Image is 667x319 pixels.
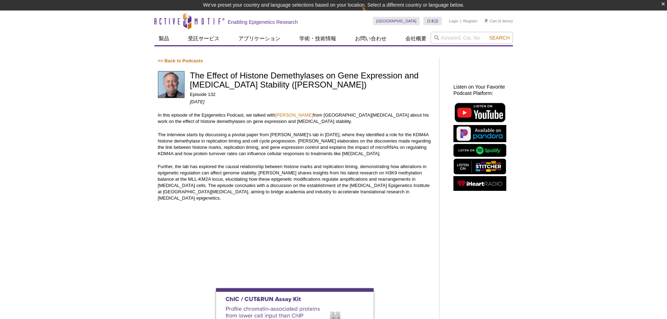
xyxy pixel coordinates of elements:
[154,32,173,45] a: 製品
[401,32,431,45] a: 会社概要
[485,17,513,25] li: (0 items)
[295,32,340,45] a: 学術・技術情報
[487,35,512,41] button: Search
[228,19,298,25] h2: Enabling Epigenetics Research
[158,71,185,98] img: Johnathan Whetstine
[234,32,285,45] a: アプリケーション
[190,99,204,104] em: [DATE]
[453,84,509,96] h2: Listen on Your Favorite Podcast Platform:
[184,32,224,45] a: 受託サービス
[453,176,506,191] img: Listen on iHeartRadio
[158,208,432,261] iframe: The Effect of Histone Demethylases on Gene Expression and Cancer Cell Stability (Johnathan Whetst...
[453,159,506,174] img: Listen on Stitcher
[463,19,478,23] a: Register
[158,132,432,157] p: The interview starts by discussing a pivotal paper from [PERSON_NAME]'s lab in [DATE], where they...
[485,19,488,22] img: Your Cart
[351,32,391,45] a: お問い合わせ
[423,17,442,25] a: 日本語
[431,32,513,44] input: Keyword, Cat. No.
[485,19,497,23] a: Cart
[158,164,432,201] p: Further, the lab has explored the causal relationship between histone marks and replication timin...
[373,17,420,25] a: [GEOGRAPHIC_DATA]
[362,5,380,22] img: Change Here
[453,102,506,123] img: Listen on YouTube
[453,125,506,142] img: Listen on Pandora
[460,17,461,25] li: |
[449,19,458,23] a: Login
[158,58,203,63] a: << Back to Podcasts
[489,35,509,41] span: Search
[190,91,432,98] p: Episode 132
[158,112,432,125] p: In this episode of the Epigenetics Podcast, we talked with from [GEOGRAPHIC_DATA][MEDICAL_DATA] a...
[190,71,432,90] h1: The Effect of Histone Demethylases on Gene Expression and [MEDICAL_DATA] Stability ([PERSON_NAME])
[453,144,506,157] img: Listen on Spotify
[275,112,313,118] a: [PERSON_NAME]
